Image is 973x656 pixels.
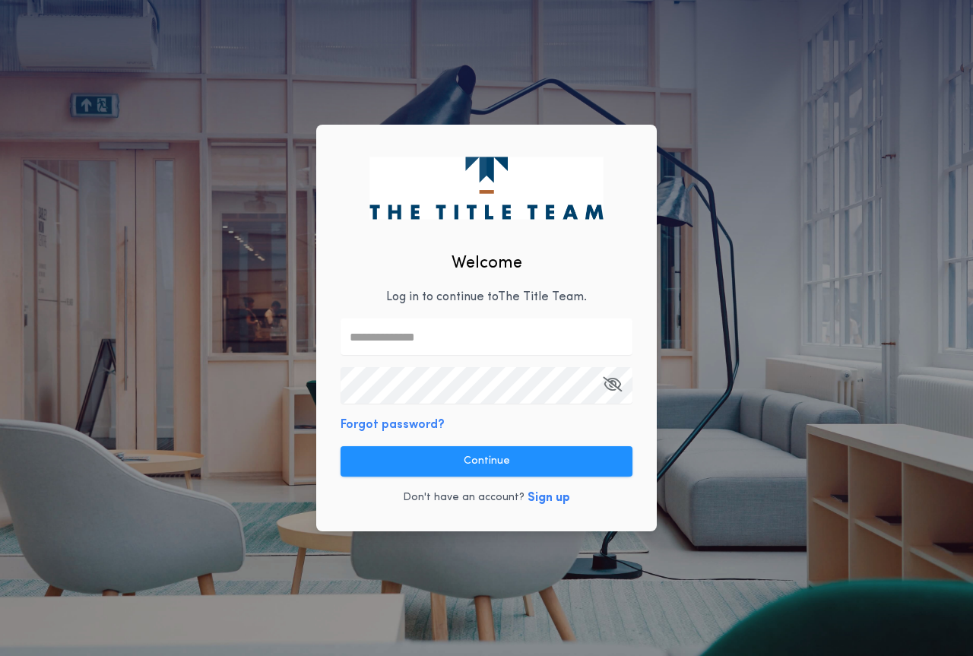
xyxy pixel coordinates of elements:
[528,489,570,507] button: Sign up
[452,251,522,276] h2: Welcome
[369,157,603,219] img: logo
[341,446,632,477] button: Continue
[386,288,587,306] p: Log in to continue to The Title Team .
[403,490,525,505] p: Don't have an account?
[341,416,445,434] button: Forgot password?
